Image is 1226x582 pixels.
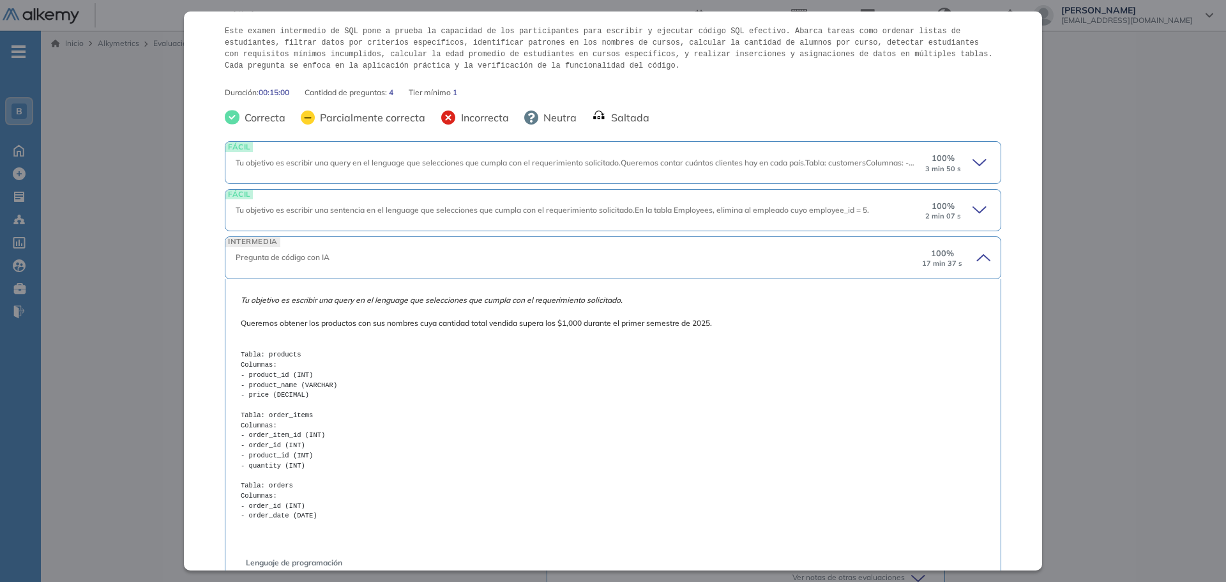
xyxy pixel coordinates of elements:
small: 2 min 07 s [925,212,961,220]
span: 100 % [932,152,955,164]
span: Incorrecta [456,110,509,125]
pre: Este examen intermedio de SQL pone a prueba la capacidad de los participantes para escribir y eje... [225,26,1001,72]
span: Tu objetivo es escribir una sentencia en el lenguage que selecciones que cumpla con el requerimie... [236,205,869,215]
span: Neutra [538,110,577,125]
span: 100 % [931,247,954,259]
span: Saltada [606,110,649,125]
span: 100 % [932,200,955,212]
span: Cantidad de preguntas: [305,87,389,98]
i: Tu objetivo es escribir una query en el lenguage que selecciones que cumpla con el requerimiento ... [241,295,623,305]
span: Lenguaje de programación [246,557,980,569]
span: 4 [389,87,393,98]
span: Queremos obtener los productos con sus nombres cuya cantidad total vendida supera los $1,000 dura... [241,295,985,542]
span: FÁCIL [225,142,253,151]
span: Duración : [225,87,259,98]
span: Correcta [239,110,285,125]
small: 17 min 37 s [922,259,962,268]
pre: Tabla: products Columnas: - product_id (INT) - product_name (VARCHAR) - price (DECIMAL) Tabla: or... [241,341,985,532]
span: 1 [453,87,457,98]
span: Parcialmente correcta [315,110,425,125]
span: Tier mínimo [409,87,453,98]
small: 3 min 50 s [925,165,961,173]
span: INTERMEDIA [225,237,280,247]
span: FÁCIL [225,190,253,199]
div: Pregunta de código con IA [236,252,915,263]
span: 00:15:00 [259,87,289,98]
